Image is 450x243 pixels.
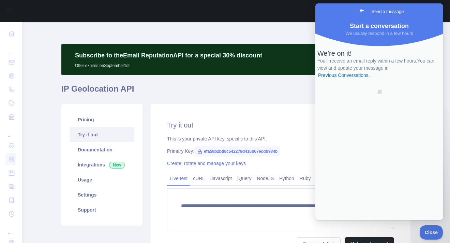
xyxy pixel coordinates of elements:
[315,3,443,220] iframe: Help Scout Beacon - Live Chat, Contact Form, and Knowledge Base
[297,173,314,184] a: Ruby
[254,173,276,184] a: NodeJS
[75,51,262,60] p: Subscribe to the Email Reputation API for a special 30 % discount
[61,83,410,100] h1: IP Geolocation API
[75,60,262,68] p: Offer expires on September 1st.
[314,173,329,184] a: Java
[167,148,394,154] div: Primary Key:
[208,173,235,184] a: Javascript
[70,142,134,157] a: Documentation
[167,161,246,166] a: Create, rotate and manage your keys
[70,172,134,187] a: Usage
[235,173,254,184] a: jQuery
[194,146,280,157] span: efa58b2bd8c542278d416b67ecdb984b
[420,225,443,240] iframe: Help Scout Beacon - Close
[70,157,134,172] a: Integrations New
[109,162,125,168] span: New
[70,187,134,202] a: Settings
[5,221,16,235] div: ...
[276,173,297,184] a: Python
[167,135,394,142] div: This is your private API key, specific to this API.
[167,120,394,130] h2: Try it out
[70,112,134,127] a: Pricing
[167,173,190,184] a: Live test
[70,127,134,142] a: Try it out
[5,124,16,138] div: ...
[190,173,208,184] a: cURL
[70,202,134,217] a: Support
[5,41,16,55] div: ...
